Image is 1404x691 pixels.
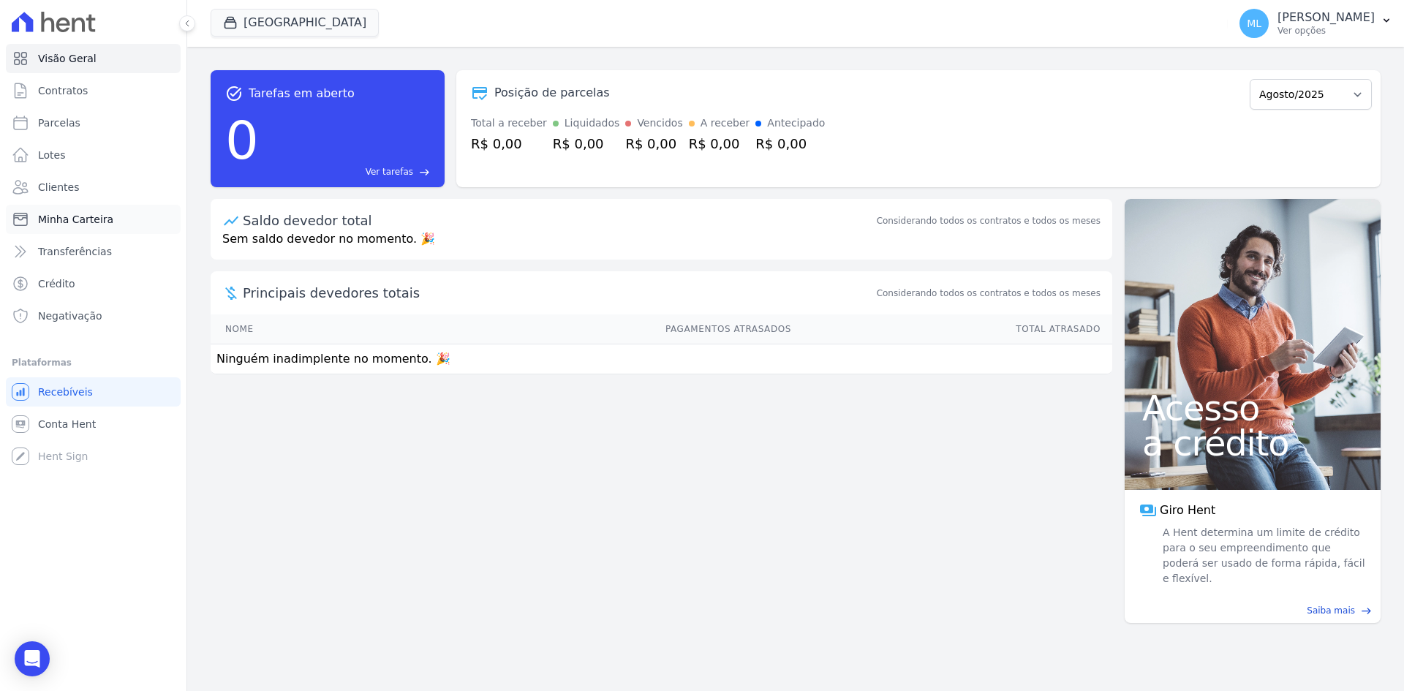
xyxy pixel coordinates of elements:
div: Considerando todos os contratos e todos os meses [877,214,1101,227]
span: Acesso [1142,390,1363,426]
a: Transferências [6,237,181,266]
a: Ver tarefas east [265,165,430,178]
a: Minha Carteira [6,205,181,234]
span: Ver tarefas [366,165,413,178]
a: Negativação [6,301,181,331]
th: Total Atrasado [792,314,1112,344]
span: Conta Hent [38,417,96,431]
div: Open Intercom Messenger [15,641,50,676]
span: Recebíveis [38,385,93,399]
span: Contratos [38,83,88,98]
div: Vencidos [637,116,682,131]
p: [PERSON_NAME] [1277,10,1375,25]
button: [GEOGRAPHIC_DATA] [211,9,379,37]
div: Total a receber [471,116,547,131]
td: Ninguém inadimplente no momento. 🎉 [211,344,1112,374]
div: Posição de parcelas [494,84,610,102]
span: east [1361,605,1372,616]
div: R$ 0,00 [471,134,547,154]
p: Sem saldo devedor no momento. 🎉 [211,230,1112,260]
a: Visão Geral [6,44,181,73]
div: R$ 0,00 [689,134,750,154]
div: R$ 0,00 [755,134,825,154]
span: a crédito [1142,426,1363,461]
span: Lotes [38,148,66,162]
span: Principais devedores totais [243,283,874,303]
span: A Hent determina um limite de crédito para o seu empreendimento que poderá ser usado de forma ráp... [1160,525,1366,586]
span: Giro Hent [1160,502,1215,519]
span: Crédito [38,276,75,291]
a: Lotes [6,140,181,170]
div: R$ 0,00 [625,134,682,154]
th: Pagamentos Atrasados [371,314,792,344]
a: Clientes [6,173,181,202]
a: Conta Hent [6,409,181,439]
div: R$ 0,00 [553,134,620,154]
span: Negativação [38,309,102,323]
a: Recebíveis [6,377,181,407]
span: Clientes [38,180,79,195]
span: task_alt [225,85,243,102]
div: 0 [225,102,259,178]
span: Visão Geral [38,51,97,66]
span: Parcelas [38,116,80,130]
a: Contratos [6,76,181,105]
span: Saiba mais [1307,604,1355,617]
span: Tarefas em aberto [249,85,355,102]
a: Parcelas [6,108,181,137]
div: Antecipado [767,116,825,131]
span: ML [1247,18,1261,29]
div: Liquidados [565,116,620,131]
div: Plataformas [12,354,175,371]
button: ML [PERSON_NAME] Ver opções [1228,3,1404,44]
span: Considerando todos os contratos e todos os meses [877,287,1101,300]
p: Ver opções [1277,25,1375,37]
div: Saldo devedor total [243,211,874,230]
span: east [419,167,430,178]
div: A receber [701,116,750,131]
span: Minha Carteira [38,212,113,227]
span: Transferências [38,244,112,259]
th: Nome [211,314,371,344]
a: Saiba mais east [1133,604,1372,617]
a: Crédito [6,269,181,298]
